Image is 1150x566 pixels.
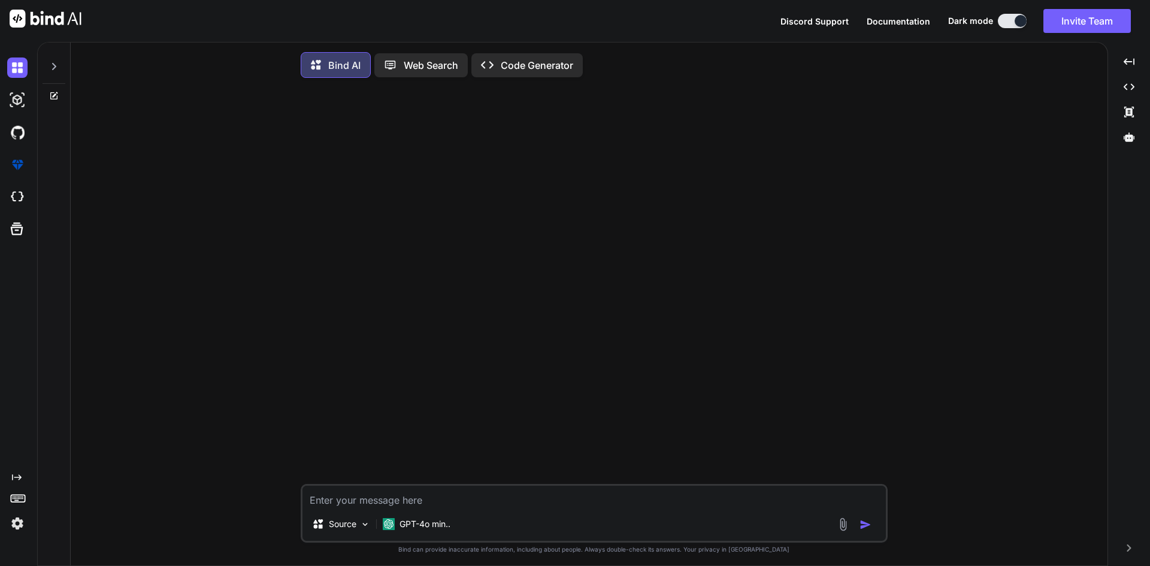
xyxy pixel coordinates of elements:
[836,517,850,531] img: attachment
[7,155,28,175] img: premium
[7,90,28,110] img: darkAi-studio
[400,518,450,530] p: GPT-4o min..
[780,16,849,26] span: Discord Support
[383,518,395,530] img: GPT-4o mini
[860,519,871,531] img: icon
[780,15,849,28] button: Discord Support
[867,16,930,26] span: Documentation
[7,122,28,143] img: githubDark
[329,518,356,530] p: Source
[948,15,993,27] span: Dark mode
[7,513,28,534] img: settings
[404,58,458,72] p: Web Search
[1043,9,1131,33] button: Invite Team
[10,10,81,28] img: Bind AI
[7,57,28,78] img: darkChat
[7,187,28,207] img: cloudideIcon
[501,58,573,72] p: Code Generator
[867,15,930,28] button: Documentation
[360,519,370,529] img: Pick Models
[328,58,361,72] p: Bind AI
[301,545,888,554] p: Bind can provide inaccurate information, including about people. Always double-check its answers....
